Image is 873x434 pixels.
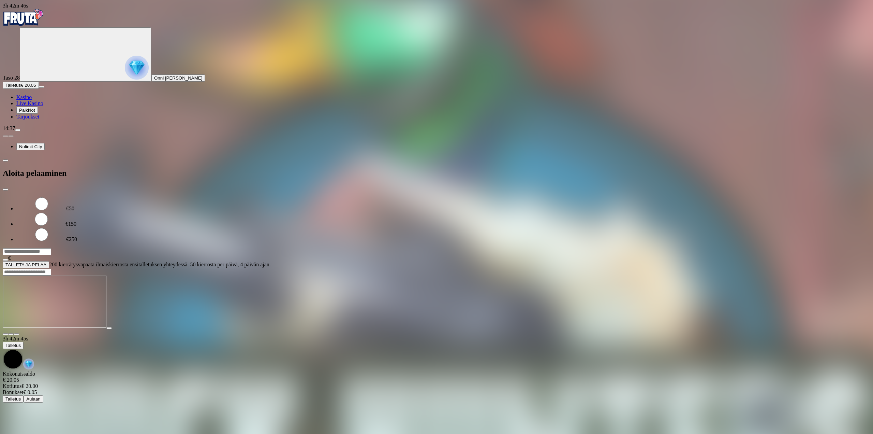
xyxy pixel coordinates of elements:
span: user session time [3,3,28,9]
span: TALLETA JA PELAA [5,262,46,267]
a: Tarjoukset [16,114,39,120]
label: €150 [65,221,76,227]
nav: Main menu [3,94,870,120]
div: Kokonaissaldo [3,371,870,383]
img: reward-icon [23,359,34,369]
iframe: Duck Hunters [3,276,106,328]
button: eye icon [3,259,8,261]
span: Talletus [5,396,21,402]
input: Search [3,269,51,276]
button: chevron-left icon [3,159,8,162]
button: chevron-down icon [8,333,14,335]
a: Live Kasino [16,100,43,106]
button: Talletus [3,342,24,349]
span: user session time [3,336,28,341]
div: Game menu [3,336,870,371]
div: € 20.05 [3,377,870,383]
button: fullscreen icon [14,333,19,335]
button: TALLETA JA PELAA [3,261,49,268]
div: Game menu content [3,371,870,403]
span: Taso 28 [3,75,20,81]
h2: Aloita pelaaminen [3,169,870,178]
button: menu [15,129,20,131]
span: Palkkiot [19,108,35,113]
div: € 0.05 [3,389,870,395]
button: Talletusplus icon€ 20.05 [3,82,39,89]
span: Talletus [5,83,21,88]
label: €250 [66,236,77,242]
button: next slide [8,135,14,137]
button: Talletus [3,395,24,403]
label: €50 [66,206,74,211]
button: play icon [106,327,112,329]
img: Fruta [3,9,44,26]
span: € [8,255,11,261]
a: Fruta [3,21,44,27]
button: prev slide [3,135,8,137]
button: close [3,188,8,191]
button: menu [39,86,44,88]
img: reward progress [125,56,149,80]
span: Nolimit City [19,144,42,149]
nav: Primary [3,9,870,120]
button: close icon [3,333,8,335]
span: Kotiutus [3,383,21,389]
div: € 20.00 [3,383,870,389]
button: reward progress [20,27,151,82]
span: Talletus [5,343,21,348]
button: Nolimit City [16,143,45,150]
span: 14:37 [3,125,15,131]
button: Palkkiot [16,107,38,114]
a: Kasino [16,94,32,100]
button: Onni [PERSON_NAME] [151,74,205,82]
span: Bonukset [3,389,23,395]
span: € 20.05 [21,83,36,88]
span: 200 kierrätysvapaata ilmaiskierrosta ensitalletuksen yhteydessä. 50 kierrosta per päivä, 4 päivän... [49,262,271,267]
span: Onni [PERSON_NAME] [154,75,202,81]
span: Aulaan [26,396,41,402]
button: Aulaan [24,395,43,403]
